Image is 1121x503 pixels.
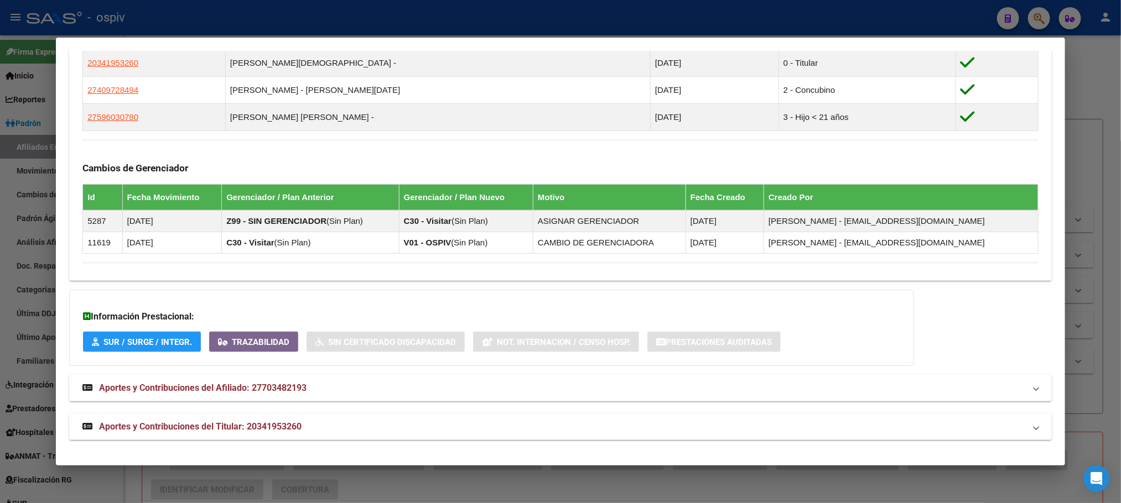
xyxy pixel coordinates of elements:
strong: Z99 - SIN GERENCIADOR [226,216,326,226]
td: [PERSON_NAME] - [PERSON_NAME][DATE] [225,76,650,103]
span: Prestaciones Auditadas [666,337,772,347]
strong: V01 - OSPIV [404,238,451,247]
td: [DATE] [686,210,764,232]
td: ( ) [399,232,533,253]
th: Motivo [533,184,686,210]
button: Prestaciones Auditadas [647,332,781,352]
th: Gerenciador / Plan Anterior [222,184,399,210]
button: Sin Certificado Discapacidad [307,332,465,352]
td: [DATE] [651,49,779,76]
td: 2 - Concubino [779,76,956,103]
td: [DATE] [122,210,222,232]
button: Trazabilidad [209,332,298,352]
span: Sin Plan [277,238,308,247]
div: Open Intercom Messenger [1083,465,1110,492]
strong: C30 - Visitar [226,238,274,247]
strong: C30 - Visitar [404,216,451,226]
span: Sin Plan [454,216,485,226]
td: 3 - Hijo < 21 años [779,103,956,130]
td: [PERSON_NAME] - [EMAIL_ADDRESS][DOMAIN_NAME] [764,232,1039,253]
button: SUR / SURGE / INTEGR. [83,332,201,352]
span: Aportes y Contribuciones del Afiliado: 27703482193 [99,383,307,393]
th: Id [83,184,122,210]
span: 27596030780 [87,112,138,122]
td: [DATE] [686,232,764,253]
h3: Información Prestacional: [83,310,900,323]
td: ( ) [222,210,399,232]
span: 20341953260 [87,58,138,67]
td: ( ) [222,232,399,253]
span: Sin Plan [454,238,485,247]
span: Aportes y Contribuciones del Titular: 20341953260 [99,421,302,432]
mat-expansion-panel-header: Aportes y Contribuciones del Afiliado: 27703482193 [69,375,1051,401]
span: Sin Certificado Discapacidad [328,337,456,347]
td: [PERSON_NAME] [PERSON_NAME] - [225,103,650,130]
td: ASIGNAR GERENCIADOR [533,210,686,232]
span: Sin Plan [329,216,360,226]
th: Fecha Creado [686,184,764,210]
td: [PERSON_NAME] - [EMAIL_ADDRESS][DOMAIN_NAME] [764,210,1039,232]
td: [DATE] [651,76,779,103]
td: 11619 [83,232,122,253]
td: 5287 [83,210,122,232]
th: Gerenciador / Plan Nuevo [399,184,533,210]
mat-expansion-panel-header: Aportes y Contribuciones del Titular: 20341953260 [69,413,1051,440]
span: 27409728494 [87,85,138,95]
td: ( ) [399,210,533,232]
th: Creado Por [764,184,1039,210]
td: [DATE] [651,103,779,130]
td: 0 - Titular [779,49,956,76]
h3: Cambios de Gerenciador [82,162,1038,174]
span: Trazabilidad [232,337,289,347]
td: [DATE] [122,232,222,253]
th: Fecha Movimiento [122,184,222,210]
span: Not. Internacion / Censo Hosp. [497,337,630,347]
td: CAMBIO DE GERENCIADORA [533,232,686,253]
span: SUR / SURGE / INTEGR. [103,337,192,347]
button: Not. Internacion / Censo Hosp. [473,332,639,352]
td: [PERSON_NAME][DEMOGRAPHIC_DATA] - [225,49,650,76]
